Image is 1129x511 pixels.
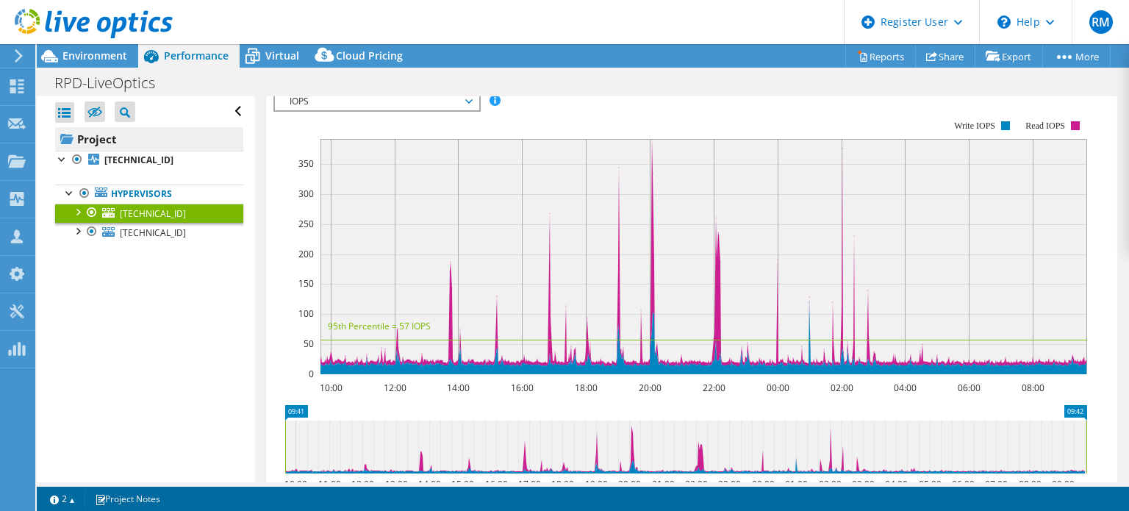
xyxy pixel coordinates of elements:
[585,478,608,490] text: 19:00
[55,223,243,242] a: [TECHNICAL_ID]
[265,49,299,62] span: Virtual
[685,478,708,490] text: 22:00
[48,75,178,91] h1: RPD-LiveOptics
[997,15,1011,29] svg: \n
[958,382,981,394] text: 06:00
[55,204,243,223] a: [TECHNICAL_ID]
[284,478,307,490] text: 10:00
[1019,478,1042,490] text: 08:00
[485,478,508,490] text: 16:00
[852,478,875,490] text: 03:00
[318,478,341,490] text: 11:00
[298,277,314,290] text: 150
[952,478,975,490] text: 06:00
[1052,478,1075,490] text: 09:00
[1042,45,1111,68] a: More
[164,49,229,62] span: Performance
[104,154,173,166] b: [TECHNICAL_ID]
[819,478,842,490] text: 02:00
[62,49,127,62] span: Environment
[418,478,441,490] text: 14:00
[120,207,186,220] span: [TECHNICAL_ID]
[282,93,471,110] span: IOPS
[652,478,675,490] text: 21:00
[919,478,942,490] text: 05:00
[618,478,641,490] text: 20:00
[831,382,853,394] text: 02:00
[447,382,470,394] text: 14:00
[885,478,908,490] text: 04:00
[55,185,243,204] a: Hypervisors
[298,248,314,260] text: 200
[120,226,186,239] span: [TECHNICAL_ID]
[718,478,741,490] text: 23:00
[975,45,1043,68] a: Export
[85,490,171,508] a: Project Notes
[451,478,474,490] text: 15:00
[304,337,314,350] text: 50
[639,382,662,394] text: 20:00
[785,478,808,490] text: 01:00
[985,478,1008,490] text: 07:00
[1026,121,1066,131] text: Read IOPS
[551,478,574,490] text: 18:00
[845,45,916,68] a: Reports
[298,307,314,320] text: 100
[298,187,314,200] text: 300
[511,382,534,394] text: 16:00
[55,127,243,151] a: Project
[915,45,975,68] a: Share
[954,121,995,131] text: Write IOPS
[320,382,343,394] text: 10:00
[351,478,374,490] text: 12:00
[1022,382,1044,394] text: 08:00
[385,478,408,490] text: 13:00
[752,478,775,490] text: 00:00
[894,382,917,394] text: 04:00
[40,490,85,508] a: 2
[518,478,541,490] text: 17:00
[703,382,725,394] text: 22:00
[298,157,314,170] text: 350
[767,382,789,394] text: 00:00
[336,49,403,62] span: Cloud Pricing
[575,382,598,394] text: 18:00
[1089,10,1113,34] span: RM
[328,320,431,332] text: 95th Percentile = 57 IOPS
[384,382,406,394] text: 12:00
[55,151,243,170] a: [TECHNICAL_ID]
[298,218,314,230] text: 250
[309,368,314,380] text: 0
